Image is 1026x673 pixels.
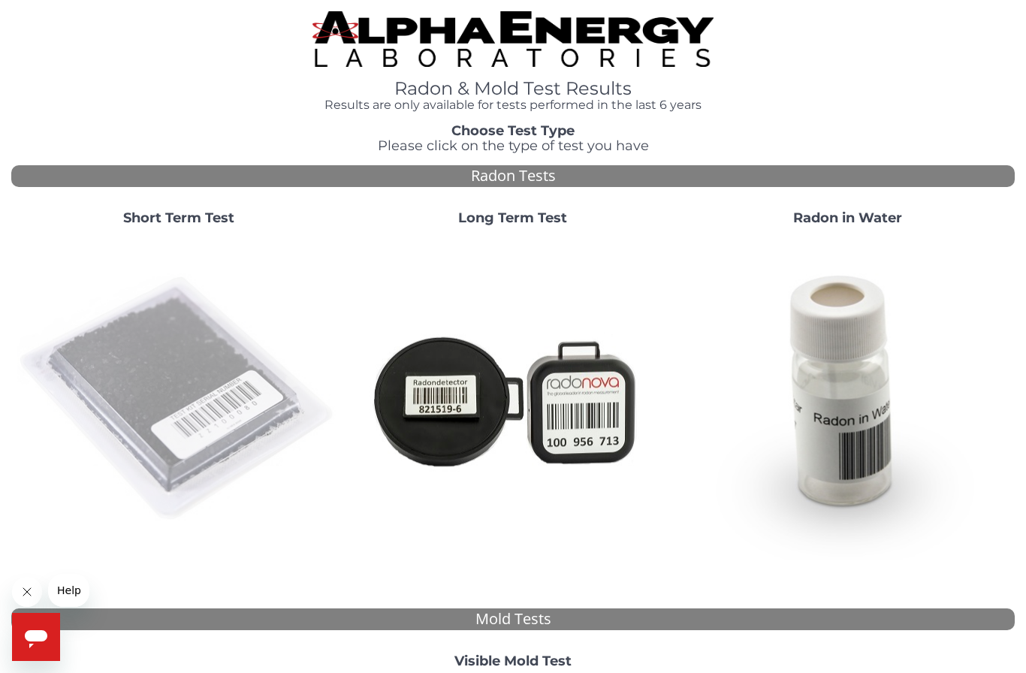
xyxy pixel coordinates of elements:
strong: Choose Test Type [451,122,575,139]
div: Radon Tests [11,165,1015,187]
strong: Short Term Test [123,210,234,226]
h1: Radon & Mold Test Results [312,79,714,98]
img: RadoninWater.jpg [687,238,1009,560]
iframe: Button to launch messaging window [12,613,60,661]
strong: Radon in Water [793,210,902,226]
h4: Results are only available for tests performed in the last 6 years [312,98,714,112]
span: Please click on the type of test you have [378,137,649,154]
strong: Long Term Test [458,210,567,226]
strong: Visible Mold Test [454,653,572,669]
img: TightCrop.jpg [312,11,714,67]
iframe: Message from company [48,574,89,607]
div: Mold Tests [11,608,1015,630]
img: Radtrak2vsRadtrak3.jpg [352,238,674,560]
img: ShortTerm.jpg [17,238,339,560]
iframe: Close message [12,577,42,607]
